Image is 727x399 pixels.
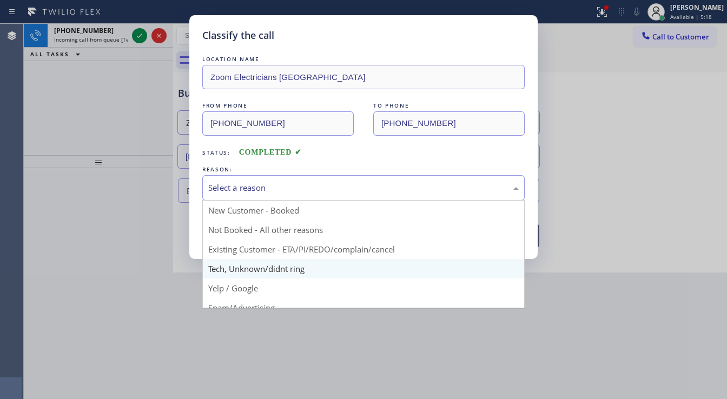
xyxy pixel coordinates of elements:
[203,278,524,298] div: Yelp / Google
[373,111,525,136] input: To phone
[202,111,354,136] input: From phone
[202,149,230,156] span: Status:
[208,182,519,194] div: Select a reason
[239,148,302,156] span: COMPLETED
[202,28,274,43] h5: Classify the call
[373,100,525,111] div: TO PHONE
[203,259,524,278] div: Tech, Unknown/didnt ring
[202,100,354,111] div: FROM PHONE
[203,220,524,240] div: Not Booked - All other reasons
[203,298,524,317] div: Spam/Advertising
[203,240,524,259] div: Existing Customer - ETA/PI/REDO/complain/cancel
[203,201,524,220] div: New Customer - Booked
[202,164,525,175] div: REASON:
[202,54,525,65] div: LOCATION NAME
